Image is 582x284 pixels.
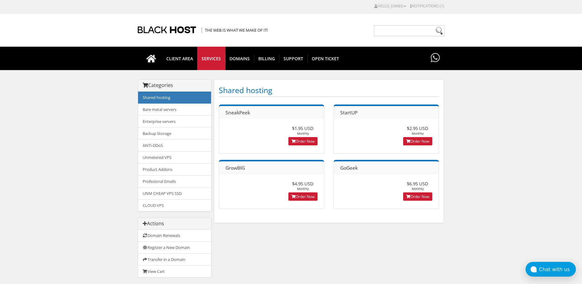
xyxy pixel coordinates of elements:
span: StartUP [340,109,357,116]
a: Profesional Emails [138,175,211,187]
span: $1.95 USD [292,125,314,131]
div: Monthly [397,180,439,191]
a: Billing [254,47,279,70]
a: Go to homepage [140,47,162,70]
a: Shared hosting [138,92,211,104]
a: Order Now [403,192,432,201]
a: Transfer in a Domain [138,253,211,266]
a: Open Ticket [307,47,343,70]
div: Monthly [397,125,439,136]
input: Need help? [374,25,445,36]
span: $4.95 USD [292,180,314,187]
span: CLIENT AREA [162,54,198,63]
a: View Cart [138,265,211,277]
div: Monthly [282,125,324,136]
a: CLOUD VPS [138,199,211,211]
span: GrowBIG [225,164,245,171]
a: Order Now [403,137,432,145]
span: Support [279,54,308,63]
span: SERVICES [197,54,225,63]
span: $2.95 USD [407,125,428,131]
a: Unmetered VPS [138,151,211,164]
span: The Web is what we make of it! [202,27,268,33]
a: UNM CHEAP VPS SSD [138,187,211,199]
a: Order Now [288,192,318,201]
a: Support [279,47,308,70]
a: Domain Renewals [138,230,211,242]
div: Monthly [282,180,324,191]
a: CLIENT AREA [162,47,198,70]
a: Backup Storage [138,127,211,140]
a: Register a New Domain [138,241,211,254]
span: GoGeek [340,164,358,171]
a: Order Now [288,137,318,145]
a: Product Addons [138,163,211,176]
a: Have questions? [429,47,441,69]
a: Enterprise servers [138,115,211,128]
span: $6.95 USD [407,180,428,187]
span: SneakPeek [225,109,250,116]
div: Chat with us [539,266,576,272]
a: Domains [225,47,254,70]
span: Open Ticket [307,54,343,63]
a: Notifications (1) [410,3,444,9]
button: Chat with us [526,262,576,277]
a: ANTI-DDoS [138,139,211,152]
span: Domains [225,54,254,63]
a: Hello, Jumbo [374,3,406,9]
h3: Actions [143,221,206,227]
h3: Categories [143,83,206,88]
span: Billing [254,54,279,63]
a: Bare metal servers [138,103,211,116]
a: SERVICES [197,47,225,70]
h1: Shared hosting [219,84,439,97]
